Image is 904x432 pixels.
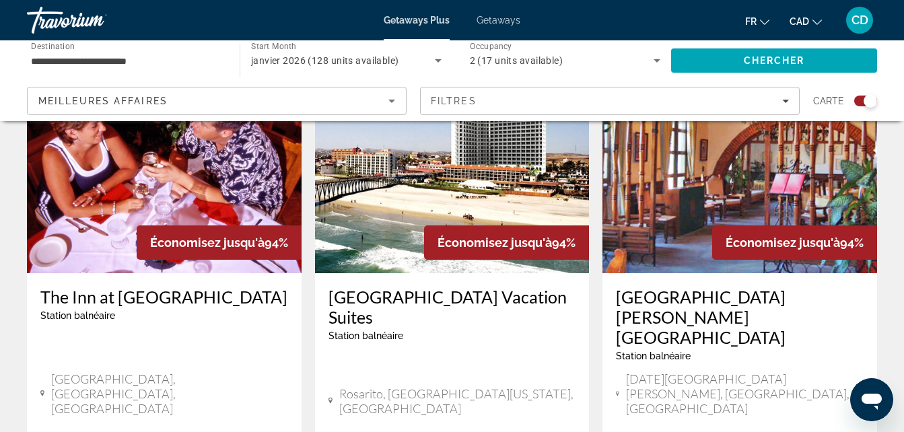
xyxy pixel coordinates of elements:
[616,351,691,361] span: Station balnéaire
[420,87,800,115] button: Filters
[851,13,868,27] span: CD
[38,93,395,109] mat-select: Sort by
[745,11,769,31] button: Change language
[251,55,399,66] span: janvier 2026 (128 units available)
[745,16,757,27] span: fr
[602,58,877,273] img: Condo Hotel Posada La Ermita
[626,371,864,416] span: [DATE][GEOGRAPHIC_DATA][PERSON_NAME], [GEOGRAPHIC_DATA], [GEOGRAPHIC_DATA]
[51,371,287,416] span: [GEOGRAPHIC_DATA], [GEOGRAPHIC_DATA], [GEOGRAPHIC_DATA]
[470,55,563,66] span: 2 (17 units available)
[424,225,589,260] div: 94%
[712,225,877,260] div: 94%
[27,3,162,38] a: Travorium
[150,236,265,250] span: Économisez jusqu'à
[27,58,302,273] img: The Inn at Mazatlán
[31,41,75,50] span: Destination
[31,53,222,69] input: Select destination
[477,15,520,26] a: Getaways
[470,42,512,51] span: Occupancy
[40,287,288,307] a: The Inn at [GEOGRAPHIC_DATA]
[339,386,576,416] span: Rosarito, [GEOGRAPHIC_DATA][US_STATE], [GEOGRAPHIC_DATA]
[744,55,805,66] span: Chercher
[137,225,302,260] div: 94%
[40,310,115,321] span: Station balnéaire
[790,11,822,31] button: Change currency
[726,236,840,250] span: Économisez jusqu'à
[384,15,450,26] a: Getaways Plus
[850,378,893,421] iframe: Bouton de lancement de la fenêtre de messagerie
[671,48,877,73] button: Search
[616,287,864,347] a: [GEOGRAPHIC_DATA] [PERSON_NAME][GEOGRAPHIC_DATA]
[38,96,168,106] span: Meilleures affaires
[328,287,576,327] a: [GEOGRAPHIC_DATA] Vacation Suites
[790,16,809,27] span: CAD
[842,6,877,34] button: User Menu
[813,92,844,110] span: Carte
[315,58,590,273] img: Rosarito Beach Vacation Suites
[251,42,296,51] span: Start Month
[431,96,477,106] span: Filtres
[328,330,403,341] span: Station balnéaire
[438,236,552,250] span: Économisez jusqu'à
